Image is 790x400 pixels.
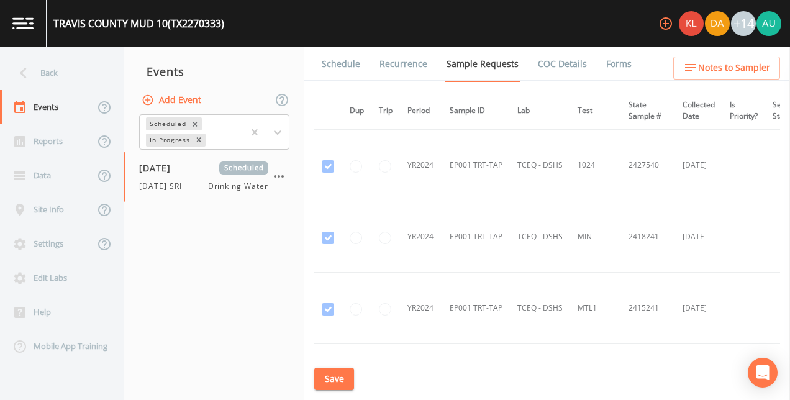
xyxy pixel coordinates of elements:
th: Is Priority? [722,92,765,130]
span: [DATE] [139,161,179,175]
a: [DATE]Scheduled[DATE] SRIDrinking Water [124,152,304,202]
button: Save [314,368,354,391]
div: Remove In Progress [192,134,206,147]
img: a84961a0472e9debc750dd08a004988d [705,11,730,36]
a: COC Details [536,47,589,81]
a: Sample Requests [445,47,520,82]
a: Recurrence [378,47,429,81]
div: Open Intercom Messenger [748,358,778,388]
th: Collected Date [675,92,722,130]
div: Scheduled [146,117,188,130]
td: 2418241 [621,201,675,273]
span: [DATE] SRI [139,181,189,192]
div: Events [124,56,304,87]
td: [DATE] [675,130,722,201]
button: Notes to Sampler [673,57,780,80]
span: Drinking Water [208,181,268,192]
th: Dup [342,92,372,130]
td: 2427540 [621,130,675,201]
div: David Weber [704,11,730,36]
td: YR2024 [400,273,442,344]
div: +14 [731,11,756,36]
td: MIN [570,201,621,273]
button: Add Event [139,89,206,112]
td: YR2024 [400,201,442,273]
td: EP001 TRT-TAP [442,273,510,344]
td: EP001 TRT-TAP [442,130,510,201]
span: Notes to Sampler [698,60,770,76]
a: Schedule [320,47,362,81]
div: Kler Teran [678,11,704,36]
th: Trip [371,92,400,130]
div: In Progress [146,134,192,147]
td: [DATE] [675,273,722,344]
div: Remove Scheduled [188,117,202,130]
td: [DATE] [675,201,722,273]
td: 1024 [570,130,621,201]
td: TCEQ - DSHS [510,273,570,344]
td: EP001 TRT-TAP [442,201,510,273]
th: State Sample # [621,92,675,130]
span: Scheduled [219,161,268,175]
td: MTL1 [570,273,621,344]
a: Forms [604,47,633,81]
td: TCEQ - DSHS [510,130,570,201]
td: YR2024 [400,130,442,201]
img: 9c4450d90d3b8045b2e5fa62e4f92659 [679,11,704,36]
img: logo [12,17,34,29]
img: 12eab8baf8763a7aaab4b9d5825dc6f3 [756,11,781,36]
td: TCEQ - DSHS [510,201,570,273]
th: Lab [510,92,570,130]
th: Period [400,92,442,130]
th: Sample ID [442,92,510,130]
td: 2415241 [621,273,675,344]
div: TRAVIS COUNTY MUD 10 (TX2270333) [53,16,224,31]
th: Test [570,92,621,130]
